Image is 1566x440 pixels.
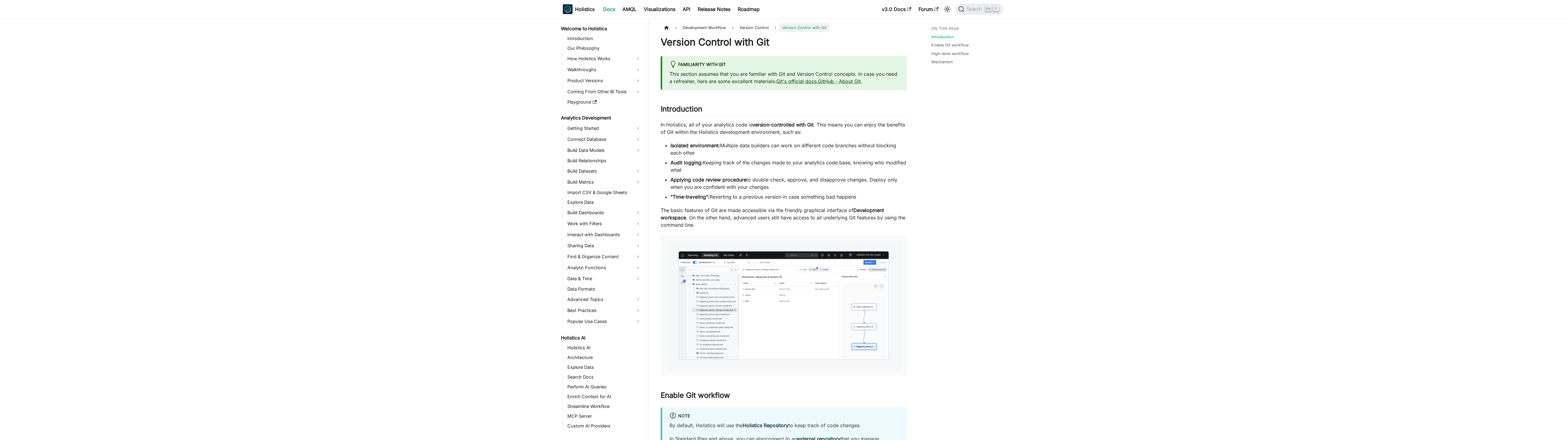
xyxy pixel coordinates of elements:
[942,4,952,14] button: Switch between dark and light mode (currently light mode)
[566,230,643,240] a: Interact with Dashboards
[559,114,643,122] a: Analytics Development
[566,188,643,197] a: Import CSV & Google Sheets
[566,402,643,411] a: Streamline Workflow
[931,51,969,57] a: High-level workflow
[661,23,907,32] nav: Breadcrumbs
[566,252,643,262] a: Find & Organize Content
[931,42,969,48] a: Enable Git workflow
[566,54,643,64] a: How Holistics Works
[661,391,907,402] h2: Enable Git workflow
[566,156,643,165] a: Build Relationships
[640,4,679,14] a: Visualizations
[670,194,710,200] strong: "Time-traveling":
[670,422,900,429] p: By default, Holistics will use the to keep track of code changes.
[566,353,643,362] a: Architecture
[694,4,734,14] a: Release Notes
[661,23,672,32] a: Home page
[566,145,643,155] a: Build Data Models
[566,263,643,273] a: Analytic Functions
[566,392,643,401] a: Enrich Context for AI
[575,5,595,13] b: Holistics
[566,274,643,284] a: Date & Time
[931,59,953,65] a: Mechanism
[566,219,643,229] a: Work with Filters
[566,65,643,75] a: Walkthroughs
[818,78,861,84] a: GitHub - About Git
[566,34,643,43] a: Introduction
[752,122,814,128] strong: version-controlled with Git
[566,422,643,430] a: Custom AI Providers
[557,18,648,440] nav: Docs sidebar
[566,87,643,97] a: Coming From Other BI Tools
[931,34,954,40] a: Introduction
[670,70,900,85] p: This section assumes that you are familiar with Git and Version Control concepts. In case you nee...
[559,334,643,342] a: Holistics AI
[680,23,729,32] span: Development Workflow
[779,23,829,32] span: Version Control with Git
[679,4,694,14] a: API
[670,159,907,174] li: Keeping track of the changes made to your analytics code base, knowing who modified what
[563,4,573,14] img: Holistics
[670,176,907,191] li: to double-check, approve, and disapprove changes. Deploy only when you are confident with your ch...
[661,36,907,48] h1: Version Control with Git
[563,4,595,14] a: HolisticsHolistics
[993,6,999,12] kbd: K
[964,6,985,12] span: Search
[599,4,619,14] a: Docs
[670,142,720,148] strong: Isolated environment:
[566,373,643,381] a: Search Docs
[566,306,643,315] a: Best Practices
[737,23,772,32] span: Version Control
[743,422,789,428] strong: Holistics Repository
[566,177,643,187] a: Build Metrics
[566,241,643,251] a: Sharing Data
[670,193,907,200] li: Reverting to a previous version in case something bad happens
[566,123,643,133] a: Getting Started
[956,4,1003,15] button: Search (Ctrl+K)
[619,4,640,14] a: AMQL
[566,166,643,176] a: Build Datasets
[670,142,907,156] li: Multiple data builders can work on different code branches without blocking each other
[661,105,907,116] h2: Introduction
[566,383,643,391] a: Perform AI Queries
[670,177,746,183] strong: Applying code review procedure
[566,343,643,352] a: Holistics AI
[670,61,900,69] div: Familiarity with Git
[670,412,900,420] div: Note
[566,363,643,372] a: Explore Data
[915,4,942,14] a: Forum
[566,76,643,86] a: Product Versions
[566,285,643,293] a: Data Formats
[566,208,643,218] a: Build Dashboards
[566,295,643,304] a: Advanced Topics
[559,24,643,33] a: Welcome to Holistics
[670,159,703,166] strong: Audit logging:
[661,207,907,229] p: The basic features of Git are made accessible via the friendly graphical interface of . On the ot...
[566,98,643,106] a: Playground
[566,44,643,53] a: Our Philosophy
[566,317,643,326] a: Popular Use Cases
[566,198,643,207] a: Explore Data
[878,4,915,14] a: v3.0 Docs
[566,134,643,144] a: Connect Database
[776,78,817,84] a: Git's official docs
[661,121,907,136] p: In Holistics, all of your analytics code is . This means you can enjoy the benefits of Git within...
[734,4,763,14] a: Roadmap
[566,412,643,420] a: MCP Server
